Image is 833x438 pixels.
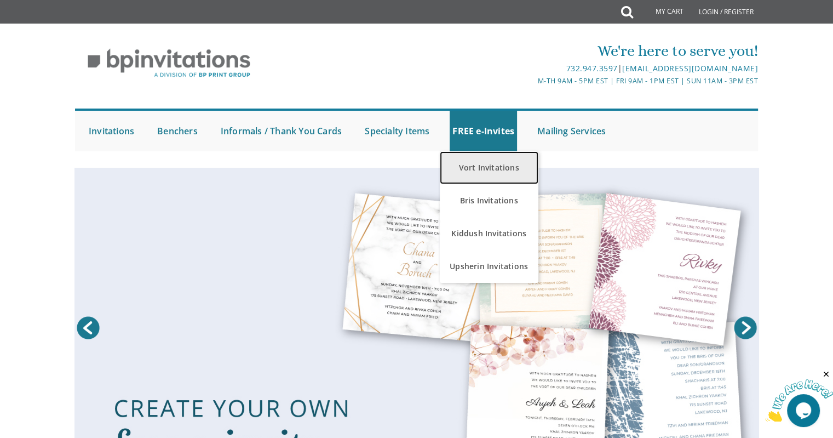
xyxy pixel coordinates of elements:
[450,111,517,151] a: FREE e-Invites
[622,63,758,73] a: [EMAIL_ADDRESS][DOMAIN_NAME]
[154,111,200,151] a: Benchers
[632,1,691,23] a: My Cart
[362,111,432,151] a: Specialty Items
[303,75,758,87] div: M-Th 9am - 5pm EST | Fri 9am - 1pm EST | Sun 11am - 3pm EST
[303,40,758,62] div: We're here to serve you!
[75,41,263,86] img: BP Invitation Loft
[86,111,137,151] a: Invitations
[732,314,759,342] a: Next
[218,111,344,151] a: Informals / Thank You Cards
[303,62,758,75] div: |
[74,314,102,342] a: Prev
[765,369,833,422] iframe: chat widget
[440,250,538,283] a: Upsherin Invitations
[440,184,538,217] a: Bris Invitations
[440,217,538,250] a: Kiddush Invitations
[566,63,617,73] a: 732.947.3597
[440,151,538,184] a: Vort Invitations
[535,111,608,151] a: Mailing Services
